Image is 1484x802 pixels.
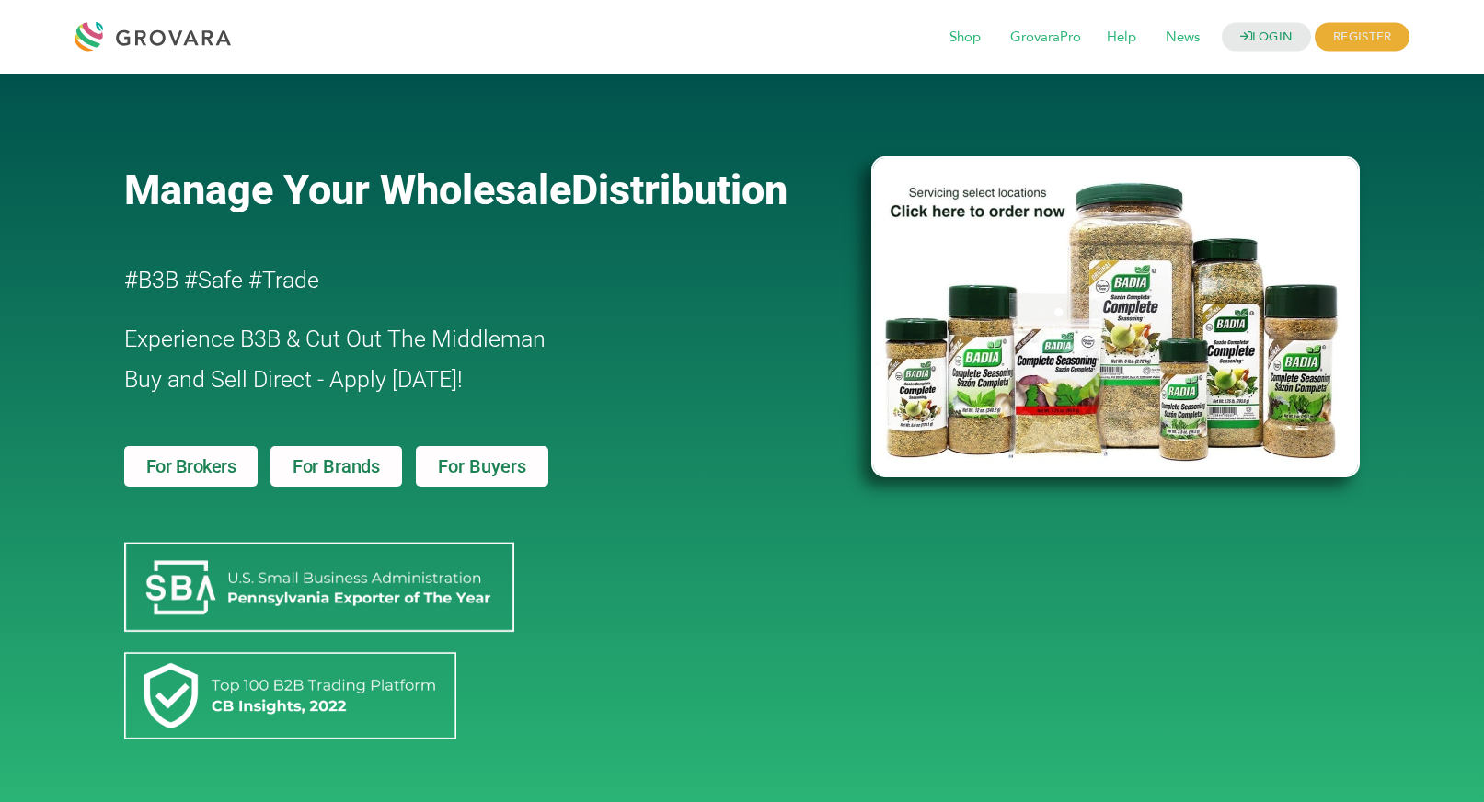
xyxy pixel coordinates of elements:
[1153,20,1213,55] span: News
[124,166,842,214] a: Manage Your WholesaleDistribution
[997,28,1094,48] a: GrovaraPro
[124,326,546,352] span: Experience B3B & Cut Out The Middleman
[1153,28,1213,48] a: News
[571,166,788,214] span: Distribution
[124,446,259,487] a: For Brokers
[416,446,548,487] a: For Buyers
[146,457,236,475] span: For Brokers
[124,260,766,301] h2: #B3B #Safe #Trade
[997,20,1094,55] span: GrovaraPro
[124,166,571,214] span: Manage Your Wholesale
[1315,23,1409,52] span: REGISTER
[1094,20,1149,55] span: Help
[270,446,402,487] a: For Brands
[937,20,994,55] span: Shop
[124,366,463,393] span: Buy and Sell Direct - Apply [DATE]!
[1094,28,1149,48] a: Help
[438,457,526,475] span: For Buyers
[1222,23,1312,52] a: LOGIN
[937,28,994,48] a: Shop
[293,457,380,475] span: For Brands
